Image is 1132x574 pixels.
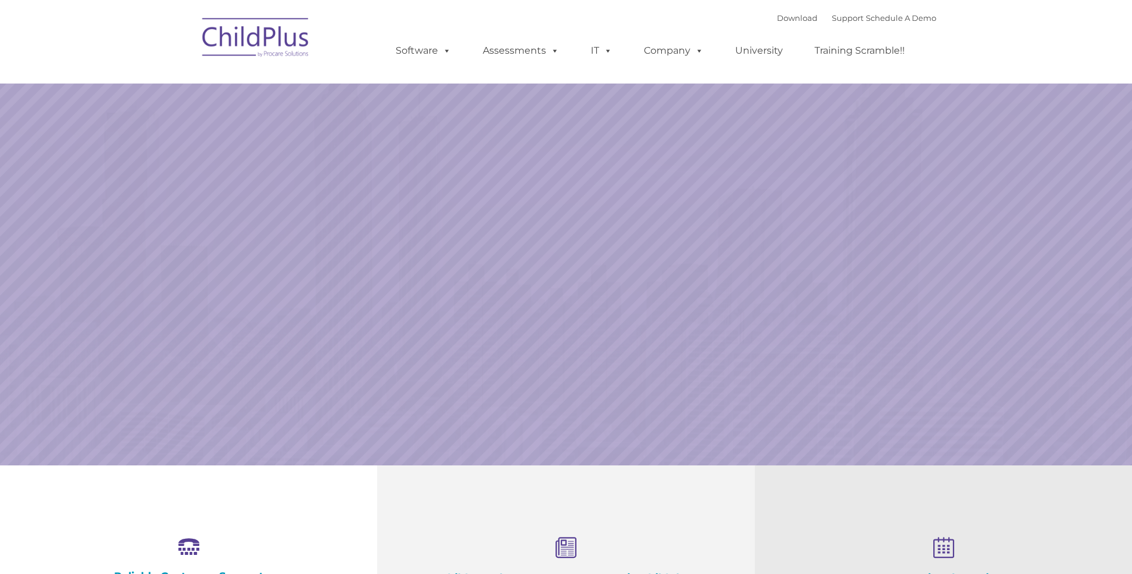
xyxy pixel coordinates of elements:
[777,13,936,23] font: |
[777,13,818,23] a: Download
[769,338,958,388] a: Learn More
[723,39,795,63] a: University
[471,39,571,63] a: Assessments
[579,39,624,63] a: IT
[196,10,316,69] img: ChildPlus by Procare Solutions
[803,39,917,63] a: Training Scramble!!
[384,39,463,63] a: Software
[832,13,863,23] a: Support
[632,39,715,63] a: Company
[866,13,936,23] a: Schedule A Demo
